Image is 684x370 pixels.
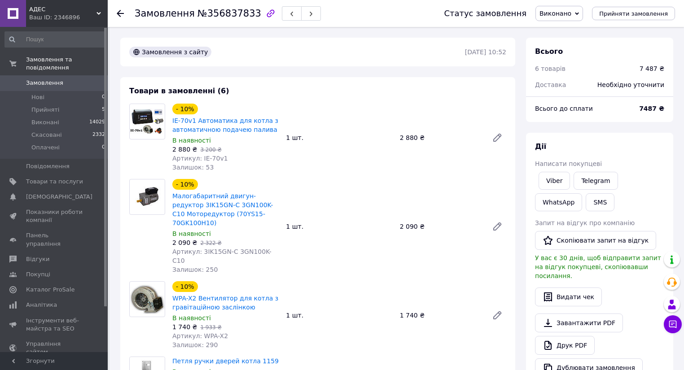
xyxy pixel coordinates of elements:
[535,193,582,211] a: WhatsApp
[396,309,485,322] div: 1 740 ₴
[172,192,273,226] a: Малогабаритний двигун-редуктор 3IK15GN-C 3GN100K-C10 Моторедуктор (70YS15-70GK100H10)
[29,5,96,13] span: АДЕС
[172,239,197,246] span: 2 090 ₴
[535,142,546,151] span: Дії
[639,105,664,112] b: 7487 ₴
[172,104,198,114] div: - 10%
[26,231,83,248] span: Панель управління
[574,172,618,190] a: Telegram
[535,219,635,226] span: Запит на відгук про компанію
[172,179,198,190] div: - 10%
[29,13,108,22] div: Ваш ID: 2346896
[539,10,571,17] span: Виконано
[26,270,50,279] span: Покупці
[26,340,83,356] span: Управління сайтом
[640,64,664,73] div: 7 487 ₴
[130,184,165,210] img: Малогабаритний двигун-редуктор 3IK15GN-C 3GN100K-C10 Моторедуктор (70YS15-70GK100H10)
[172,332,228,340] span: Артикул: WPA-X2
[535,254,661,279] span: У вас є 30 днів, щоб відправити запит на відгук покупцеві, скопіювавши посилання.
[31,118,59,126] span: Виконані
[102,106,105,114] span: 5
[200,240,221,246] span: 2 322 ₴
[535,313,623,332] a: Завантажити PDF
[172,295,278,311] a: WPA-X2 Вентилятор для котла з гравітаційною заслінкою
[172,266,218,273] span: Залишок: 250
[172,155,228,162] span: Артикул: IE-70v1
[26,162,70,170] span: Повідомлення
[172,137,211,144] span: В наявності
[488,218,506,235] a: Редагувати
[31,106,59,114] span: Прийняті
[172,314,211,322] span: В наявності
[535,47,563,56] span: Всього
[4,31,106,48] input: Пошук
[172,164,214,171] span: Залишок: 53
[26,286,75,294] span: Каталог ProSale
[117,9,124,18] div: Повернутися назад
[26,56,108,72] span: Замовлення та повідомлення
[282,220,396,233] div: 1 шт.
[102,93,105,101] span: 0
[92,131,105,139] span: 2332
[172,341,218,348] span: Залишок: 290
[586,193,614,211] button: SMS
[592,7,675,20] button: Прийняти замовлення
[31,144,60,152] span: Оплачені
[396,220,485,233] div: 2 090 ₴
[129,87,229,95] span: Товари в замовленні (6)
[664,315,682,333] button: Чат з покупцем
[26,178,83,186] span: Товари та послуги
[282,131,396,144] div: 1 шт.
[539,172,570,190] a: Viber
[535,231,656,250] button: Скопіювати запит на відгук
[135,8,195,19] span: Замовлення
[172,230,211,237] span: В наявності
[592,75,670,95] div: Необхідно уточнити
[26,301,57,309] span: Аналітика
[282,309,396,322] div: 1 шт.
[26,208,83,224] span: Показники роботи компанії
[172,281,198,292] div: - 10%
[31,93,44,101] span: Нові
[172,146,197,153] span: 2 880 ₴
[535,65,566,72] span: 6 товарів
[31,131,62,139] span: Скасовані
[535,160,602,167] span: Написати покупцеві
[130,109,165,135] img: IE-70v1 Автоматика для котла з автоматичною подачею палива
[599,10,668,17] span: Прийняти замовлення
[396,131,485,144] div: 2 880 ₴
[172,117,278,133] a: IE-70v1 Автоматика для котла з автоматичною подачею палива
[26,193,92,201] span: [DEMOGRAPHIC_DATA]
[535,287,602,306] button: Видати чек
[172,357,279,365] a: Петля ручки дверей котла 1159
[26,317,83,333] span: Інструменти веб-майстра та SEO
[172,323,197,331] span: 1 740 ₴
[129,47,211,57] div: Замовлення з сайту
[535,81,566,88] span: Доставка
[130,284,165,314] img: WPA-X2 Вентилятор для котла з гравітаційною заслінкою
[102,144,105,152] span: 0
[200,324,221,331] span: 1 933 ₴
[488,306,506,324] a: Редагувати
[444,9,526,18] div: Статус замовлення
[89,118,105,126] span: 14029
[488,129,506,147] a: Редагувати
[197,8,261,19] span: №356837833
[200,147,221,153] span: 3 200 ₴
[535,336,595,355] a: Друк PDF
[465,48,506,56] time: [DATE] 10:52
[26,255,49,263] span: Відгуки
[535,105,593,112] span: Всього до сплати
[26,79,63,87] span: Замовлення
[172,248,272,264] span: Артикул: 3IK15GN-C 3GN100K-C10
